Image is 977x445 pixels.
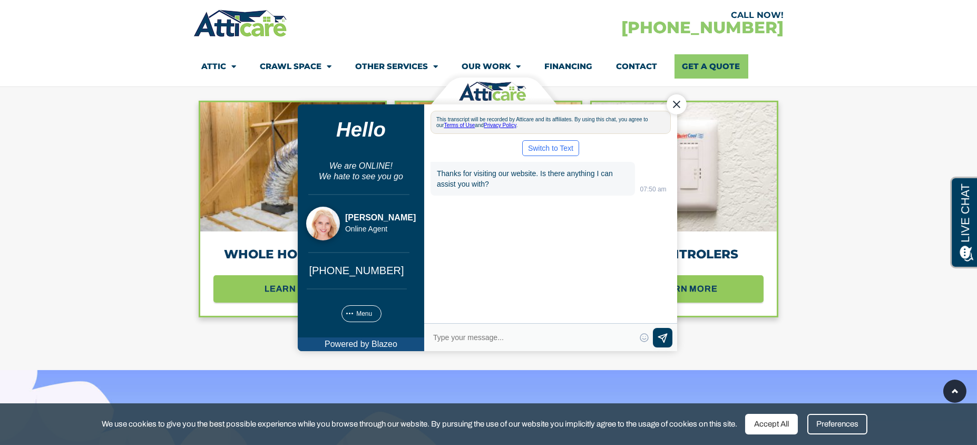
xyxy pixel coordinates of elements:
a: Financing [544,54,592,79]
a: Other Services [355,54,438,79]
div: CALL NOW! [489,11,784,20]
textarea: Type your response and press Return or Send [145,260,349,275]
div: Preferences [807,414,867,434]
span: learn more [265,280,326,297]
a: Get A Quote [675,54,748,79]
span: Send button [366,258,386,278]
a: Our Work [462,54,521,79]
div: Accept All [745,414,798,434]
span: Opens a chat window [26,8,85,22]
nav: Menu [201,54,776,79]
span: 07:50 am [354,92,380,123]
span: Select Emoticon [353,264,362,273]
a: Attic [201,54,236,79]
a: learn more [213,275,372,303]
a: Contact [616,54,657,79]
span: We use cookies to give you the best possible experience while you browse through our website. By ... [102,418,737,431]
a: Crawl Space [260,54,331,79]
div: Whole house fans [213,247,372,262]
iframe: Chat Exit Popup [287,70,690,375]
